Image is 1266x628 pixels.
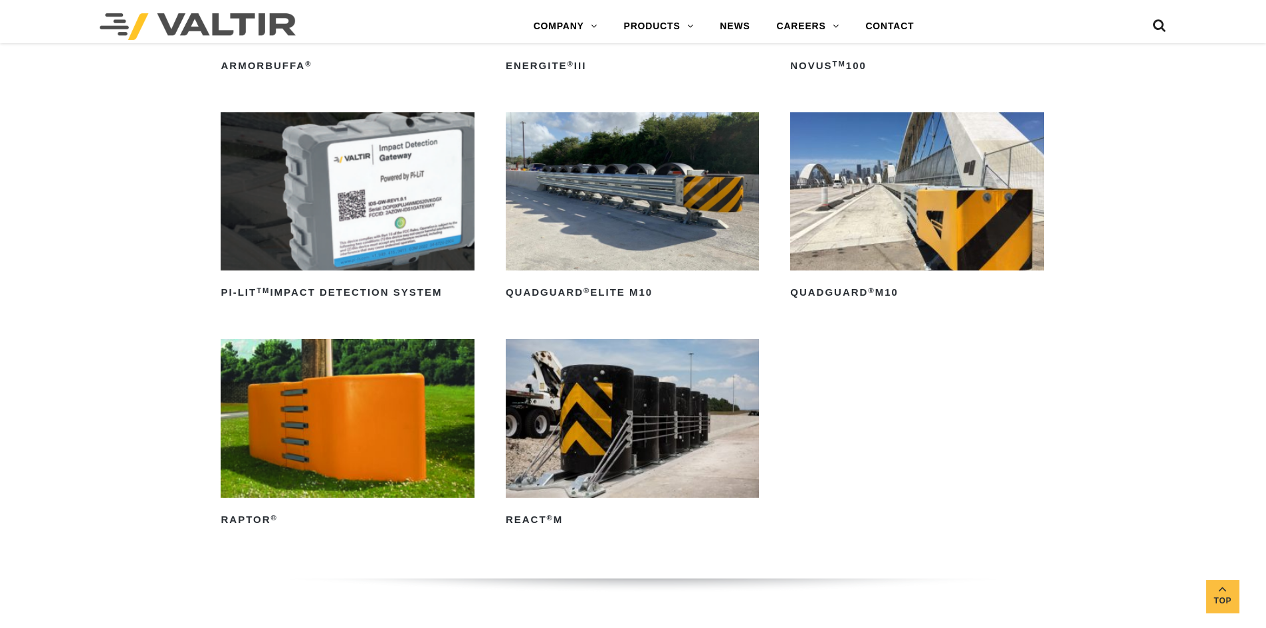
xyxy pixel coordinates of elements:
[547,514,554,522] sup: ®
[506,55,759,76] h2: ENERGITE III
[221,112,474,304] a: PI-LITTMImpact Detection System
[852,13,927,40] a: CONTACT
[868,286,875,294] sup: ®
[520,13,611,40] a: COMPANY
[706,13,763,40] a: NEWS
[271,514,278,522] sup: ®
[790,112,1043,304] a: QuadGuard®M10
[221,339,474,530] a: RAPTOR®
[257,286,270,294] sup: TM
[764,13,853,40] a: CAREERS
[506,510,759,531] h2: REACT M
[1206,593,1239,609] span: Top
[305,60,312,68] sup: ®
[583,286,590,294] sup: ®
[221,510,474,531] h2: RAPTOR
[100,13,296,40] img: Valtir
[568,60,574,68] sup: ®
[506,112,759,304] a: QuadGuard®Elite M10
[506,282,759,304] h2: QuadGuard Elite M10
[790,55,1043,76] h2: NOVUS 100
[221,282,474,304] h2: PI-LIT Impact Detection System
[611,13,707,40] a: PRODUCTS
[833,60,846,68] sup: TM
[506,339,759,530] a: REACT®M
[221,55,474,76] h2: ArmorBuffa
[1206,580,1239,613] a: Top
[790,282,1043,304] h2: QuadGuard M10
